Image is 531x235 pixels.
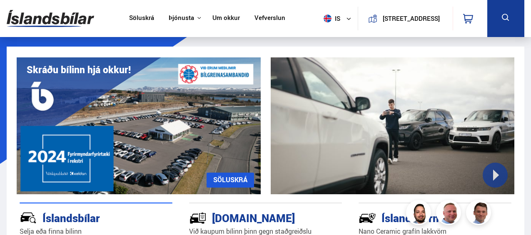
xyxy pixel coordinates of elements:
[467,201,492,226] img: FbJEzSuNWCJXmdc-.webp
[189,210,312,225] div: [DOMAIN_NAME]
[7,5,94,32] img: G0Ugv5HjCgRt.svg
[17,57,261,194] img: eKx6w-_Home_640_.png
[20,210,143,225] div: Íslandsbílar
[324,15,332,22] img: svg+xml;base64,PHN2ZyB4bWxucz0iaHR0cDovL3d3dy53My5vcmcvMjAwMC9zdmciIHdpZHRoPSI1MTIiIGhlaWdodD0iNT...
[407,201,432,226] img: nhp88E3Fdnt1Opn2.png
[169,14,194,22] button: Þjónusta
[437,201,462,226] img: siFngHWaQ9KaOqBr.png
[320,6,358,31] button: is
[212,14,240,23] a: Um okkur
[129,14,154,23] a: Söluskrá
[27,64,131,75] h1: Skráðu bílinn hjá okkur!
[20,209,37,227] img: JRvxyua_JYH6wB4c.svg
[320,15,341,22] span: is
[189,209,207,227] img: tr5P-W3DuiFaO7aO.svg
[254,14,285,23] a: Vefverslun
[359,209,376,227] img: -Svtn6bYgwAsiwNX.svg
[363,7,448,30] a: [STREET_ADDRESS]
[381,15,442,22] button: [STREET_ADDRESS]
[207,173,254,188] a: SÖLUSKRÁ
